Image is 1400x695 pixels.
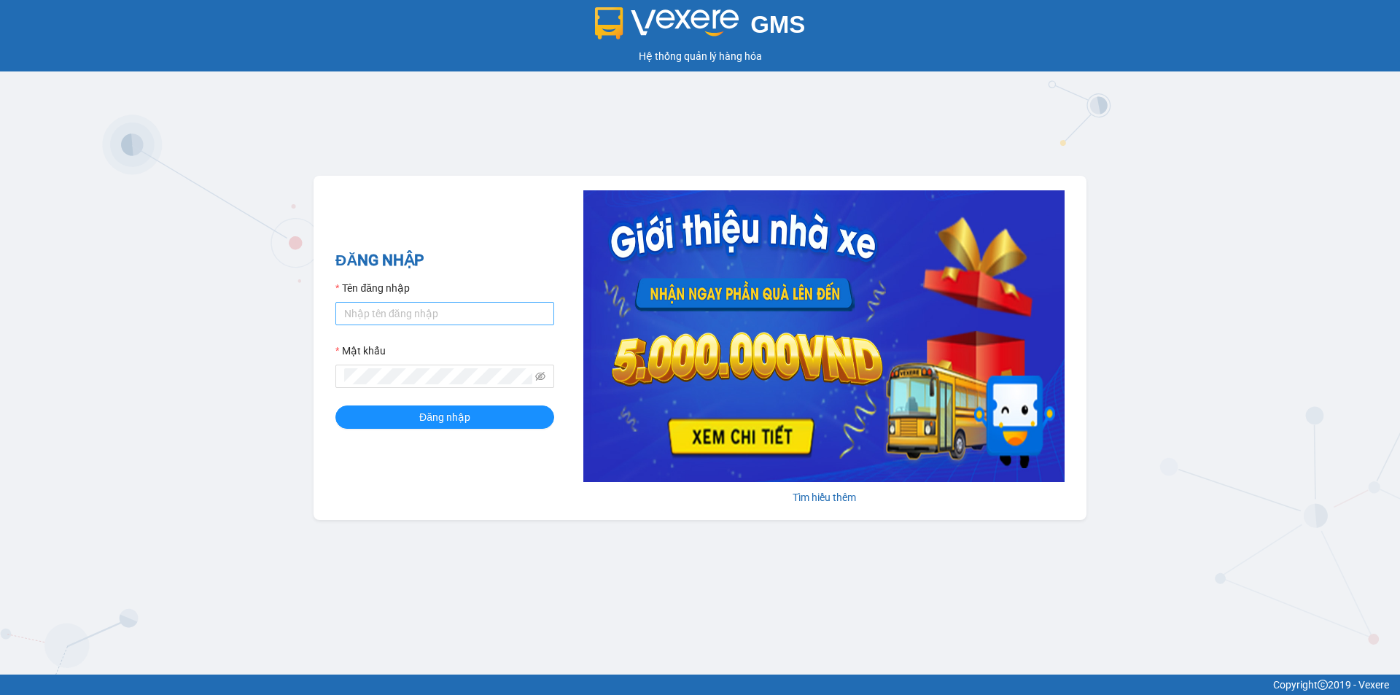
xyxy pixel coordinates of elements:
img: banner-0 [583,190,1065,482]
a: GMS [595,22,806,34]
input: Mật khẩu [344,368,532,384]
div: Copyright 2019 - Vexere [11,677,1389,693]
button: Đăng nhập [335,405,554,429]
div: Tìm hiểu thêm [583,489,1065,505]
img: logo 2 [595,7,739,39]
span: Đăng nhập [419,409,470,425]
span: copyright [1318,680,1328,690]
label: Mật khẩu [335,343,386,359]
input: Tên đăng nhập [335,302,554,325]
span: eye-invisible [535,371,545,381]
h2: ĐĂNG NHẬP [335,249,554,273]
span: GMS [750,11,805,38]
div: Hệ thống quản lý hàng hóa [4,48,1396,64]
label: Tên đăng nhập [335,280,410,296]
